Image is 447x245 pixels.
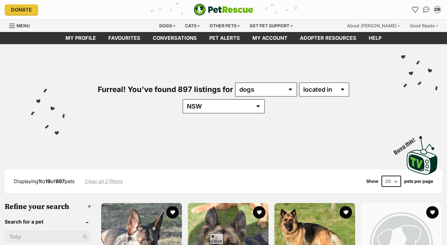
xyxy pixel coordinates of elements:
label: pets per page [404,179,433,184]
a: Boop this! [407,131,438,176]
a: Favourites [410,5,420,15]
a: Help [363,32,388,44]
span: Furreal! You've found 897 listings for [98,85,233,94]
div: Cats [181,20,204,32]
a: Menu [9,20,34,31]
a: Clear all 2 filters [85,178,123,184]
span: Show [366,179,378,184]
button: favourite [426,206,439,219]
h3: Refine your search [5,202,91,211]
div: Good Reads [405,20,442,32]
a: Favourites [102,32,147,44]
span: Menu [16,23,30,28]
header: Search for a pet [5,219,91,224]
img: logo-e224e6f780fb5917bec1dbf3a21bbac754714ae5b6737aabdf751b685950b380.svg [194,4,253,16]
span: Displaying to of pets [14,178,74,184]
span: Close [210,233,223,244]
button: favourite [166,206,179,219]
a: My account [246,32,294,44]
div: About [PERSON_NAME] [343,20,404,32]
button: My account [432,5,442,15]
a: Adopter resources [294,32,363,44]
img: chat-41dd97257d64d25036548639549fe6c8038ab92f7586957e7f3b1b290dea8141.svg [423,7,430,13]
strong: 1 [38,178,41,184]
input: Toby [5,231,91,243]
div: CR [434,7,440,13]
img: PetRescue TV logo [407,136,438,175]
div: Dogs [155,20,180,32]
a: Conversations [421,5,431,15]
a: PetRescue [194,4,253,16]
a: Pet alerts [203,32,246,44]
a: Donate [5,4,38,15]
button: favourite [253,206,265,219]
strong: 19 [45,178,51,184]
div: Get pet support [245,20,297,32]
strong: 897 [56,178,65,184]
ul: Account quick links [410,5,442,15]
div: Other pets [205,20,244,32]
span: Boop this! [393,133,421,155]
a: My profile [59,32,102,44]
a: conversations [147,32,203,44]
button: favourite [340,206,352,219]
